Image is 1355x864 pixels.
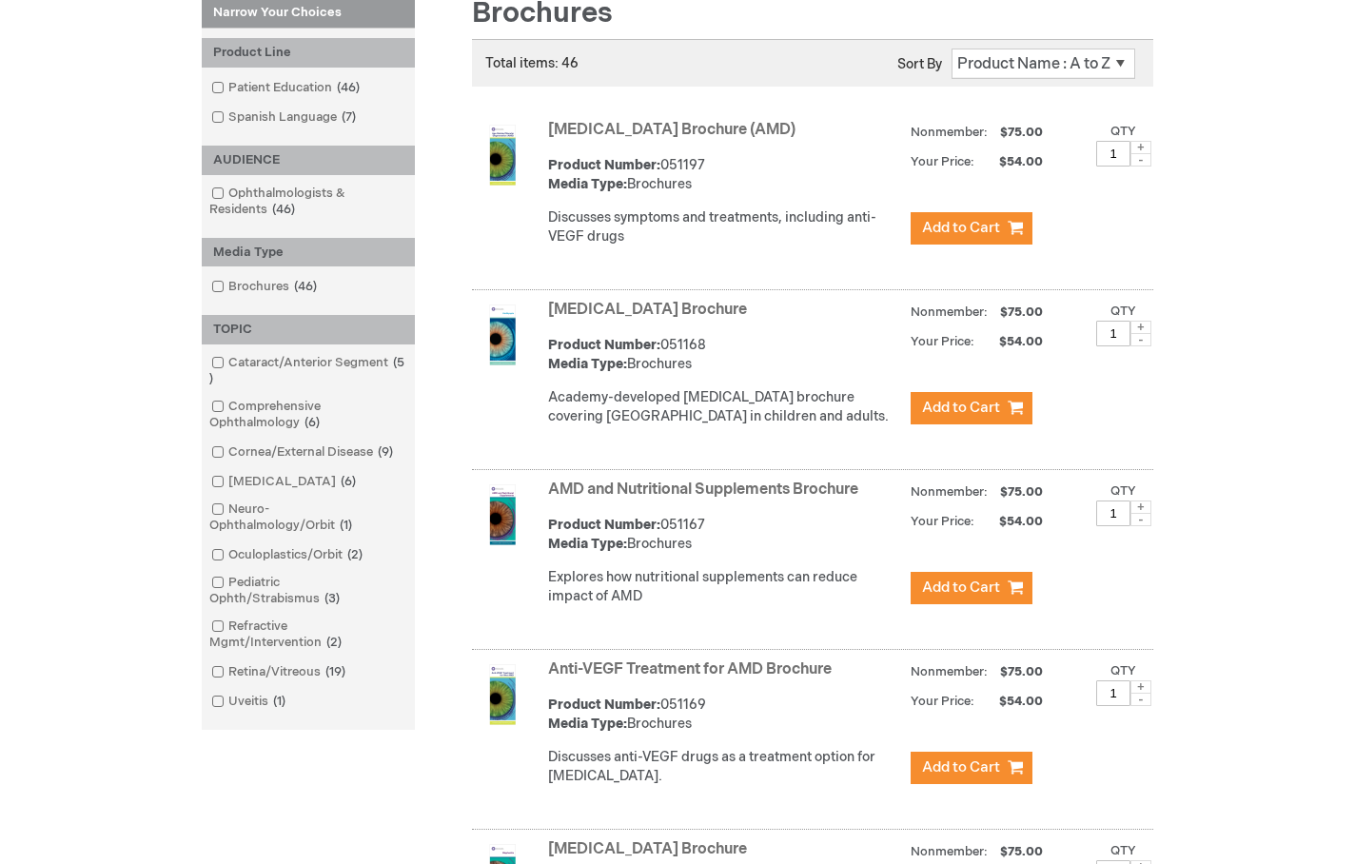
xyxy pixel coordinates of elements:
[209,355,404,386] span: 5
[911,694,974,709] strong: Your Price:
[911,481,988,504] strong: Nonmember:
[897,56,942,72] label: Sort By
[548,208,901,246] p: Discusses symptoms and treatments, including anti-VEGF drugs
[202,38,415,68] div: Product Line
[202,315,415,344] div: TOPIC
[548,568,901,606] p: Explores how nutritional supplements can reduce impact of AMD
[485,55,579,71] span: Total items: 46
[289,279,322,294] span: 46
[1096,141,1130,167] input: Qty
[997,844,1046,859] span: $75.00
[206,354,410,388] a: Cataract/Anterior Segment5
[320,591,344,606] span: 3
[1096,680,1130,706] input: Qty
[1110,124,1136,139] label: Qty
[267,202,300,217] span: 46
[548,157,660,173] strong: Product Number:
[548,697,660,713] strong: Product Number:
[548,748,901,786] div: Discusses anti-VEGF drugs as a treatment option for [MEDICAL_DATA].
[548,517,660,533] strong: Product Number:
[548,696,901,734] div: 051169 Brochures
[548,388,901,426] p: Academy-developed [MEDICAL_DATA] brochure covering [GEOGRAPHIC_DATA] in children and adults.
[977,694,1046,709] span: $54.00
[322,635,346,650] span: 2
[548,176,627,192] strong: Media Type:
[472,484,533,545] img: AMD and Nutritional Supplements Brochure
[206,278,324,296] a: Brochures46
[206,693,293,711] a: Uveitis1
[1110,663,1136,678] label: Qty
[911,392,1032,424] button: Add to Cart
[1110,483,1136,499] label: Qty
[472,664,533,725] img: Anti-VEGF Treatment for AMD Brochure
[548,337,660,353] strong: Product Number:
[472,125,533,186] img: Age-Related Macular Degeneration Brochure (AMD)
[911,660,988,684] strong: Nonmember:
[997,664,1046,679] span: $75.00
[1110,304,1136,319] label: Qty
[911,301,988,324] strong: Nonmember:
[300,415,324,430] span: 6
[977,154,1046,169] span: $54.00
[321,664,350,679] span: 19
[977,334,1046,349] span: $54.00
[548,156,901,194] div: 051197 Brochures
[922,758,1000,776] span: Add to Cart
[206,501,410,535] a: Neuro-Ophthalmology/Orbit1
[911,212,1032,245] button: Add to Cart
[922,219,1000,237] span: Add to Cart
[911,334,974,349] strong: Your Price:
[1110,843,1136,858] label: Qty
[206,473,363,491] a: [MEDICAL_DATA]6
[206,546,370,564] a: Oculoplastics/Orbit2
[911,514,974,529] strong: Your Price:
[206,398,410,432] a: Comprehensive Ophthalmology6
[548,716,627,732] strong: Media Type:
[911,121,988,145] strong: Nonmember:
[202,146,415,175] div: AUDIENCE
[336,474,361,489] span: 6
[997,484,1046,500] span: $75.00
[206,443,401,461] a: Cornea/External Disease9
[548,536,627,552] strong: Media Type:
[548,660,832,678] a: Anti-VEGF Treatment for AMD Brochure
[206,618,410,652] a: Refractive Mgmt/Intervention2
[1096,321,1130,346] input: Qty
[206,574,410,608] a: Pediatric Ophth/Strabismus3
[977,514,1046,529] span: $54.00
[922,579,1000,597] span: Add to Cart
[337,109,361,125] span: 7
[268,694,290,709] span: 1
[548,336,901,374] div: 051168 Brochures
[335,518,357,533] span: 1
[922,399,1000,417] span: Add to Cart
[332,80,364,95] span: 46
[548,481,858,499] a: AMD and Nutritional Supplements Brochure
[472,304,533,365] img: Amblyopia Brochure
[548,121,795,139] a: [MEDICAL_DATA] Brochure (AMD)
[997,125,1046,140] span: $75.00
[202,238,415,267] div: Media Type
[206,79,367,97] a: Patient Education46
[343,547,367,562] span: 2
[206,108,363,127] a: Spanish Language7
[548,356,627,372] strong: Media Type:
[206,185,410,219] a: Ophthalmologists & Residents46
[911,154,974,169] strong: Your Price:
[548,840,747,858] a: [MEDICAL_DATA] Brochure
[911,840,988,864] strong: Nonmember:
[548,301,747,319] a: [MEDICAL_DATA] Brochure
[911,572,1032,604] button: Add to Cart
[373,444,398,460] span: 9
[206,663,353,681] a: Retina/Vitreous19
[911,752,1032,784] button: Add to Cart
[548,516,901,554] div: 051167 Brochures
[1096,501,1130,526] input: Qty
[997,304,1046,320] span: $75.00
